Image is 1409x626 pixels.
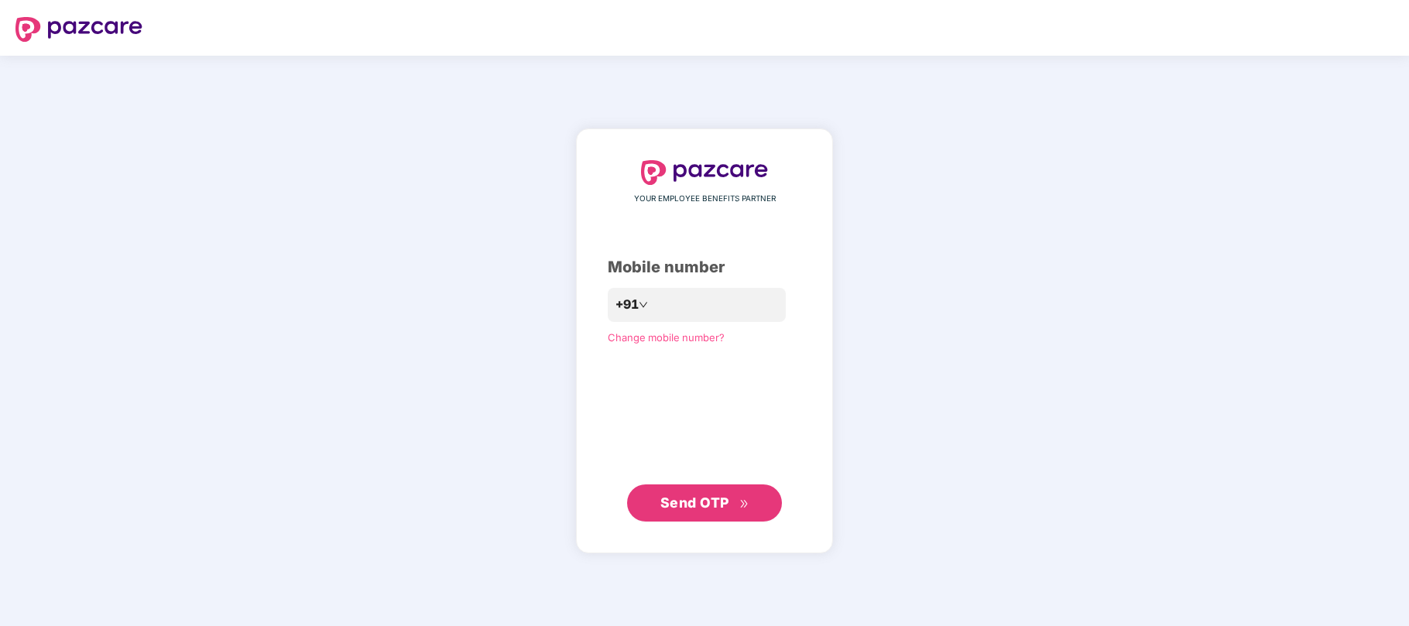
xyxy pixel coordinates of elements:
span: YOUR EMPLOYEE BENEFITS PARTNER [634,193,776,205]
img: logo [641,160,768,185]
span: double-right [739,499,749,509]
button: Send OTPdouble-right [627,484,782,522]
span: +91 [615,295,639,314]
span: down [639,300,648,310]
a: Change mobile number? [608,331,725,344]
div: Mobile number [608,255,801,279]
img: logo [15,17,142,42]
span: Send OTP [660,494,729,511]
